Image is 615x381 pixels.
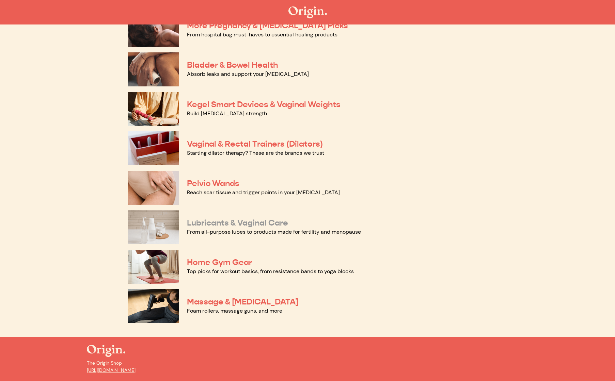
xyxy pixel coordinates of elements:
[187,20,348,31] a: More Pregnancy & [MEDICAL_DATA] Picks
[187,178,239,188] a: Pelvic Wands
[187,257,252,267] a: Home Gym Gear
[187,139,323,149] a: Vaginal & Rectal Trainers (Dilators)
[187,297,298,307] a: Massage & [MEDICAL_DATA]
[187,99,341,110] a: Kegel Smart Devices & Vaginal Weights
[187,218,288,228] a: Lubricants & Vaginal Care
[128,52,179,86] img: Bladder & Bowel Health
[128,171,179,205] img: Pelvic Wands
[187,60,278,70] a: Bladder & Bowel Health
[87,367,136,373] a: [URL][DOMAIN_NAME]
[288,6,327,18] img: The Origin Shop
[128,210,179,244] img: Lubricants & Vaginal Care
[187,70,309,78] a: Absorb leaks and support your [MEDICAL_DATA]
[187,307,282,314] a: Foam rollers, massage guns, and more
[128,92,179,126] img: Kegel Smart Devices & Vaginal Weights
[187,228,361,235] a: From all-purpose lubes to products made for fertility and menopause
[187,149,324,156] a: Starting dilator therapy? These are the brands we trust
[187,31,337,38] a: From hospital bag must-haves to essential healing products
[128,13,179,47] img: More Pregnancy & Postpartum Picks
[128,250,179,284] img: Home Gym Gear
[187,268,354,275] a: Top picks for workout basics, from resistance bands to yoga blocks
[128,289,179,323] img: Massage & Myofascial Release
[187,110,267,117] a: Build [MEDICAL_DATA] strength
[87,360,528,374] p: The Origin Shop
[128,131,179,165] img: Vaginal & Rectal Trainers (Dilators)
[87,345,125,357] img: The Origin Shop
[187,189,340,196] a: Reach scar tissue and trigger points in your [MEDICAL_DATA]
